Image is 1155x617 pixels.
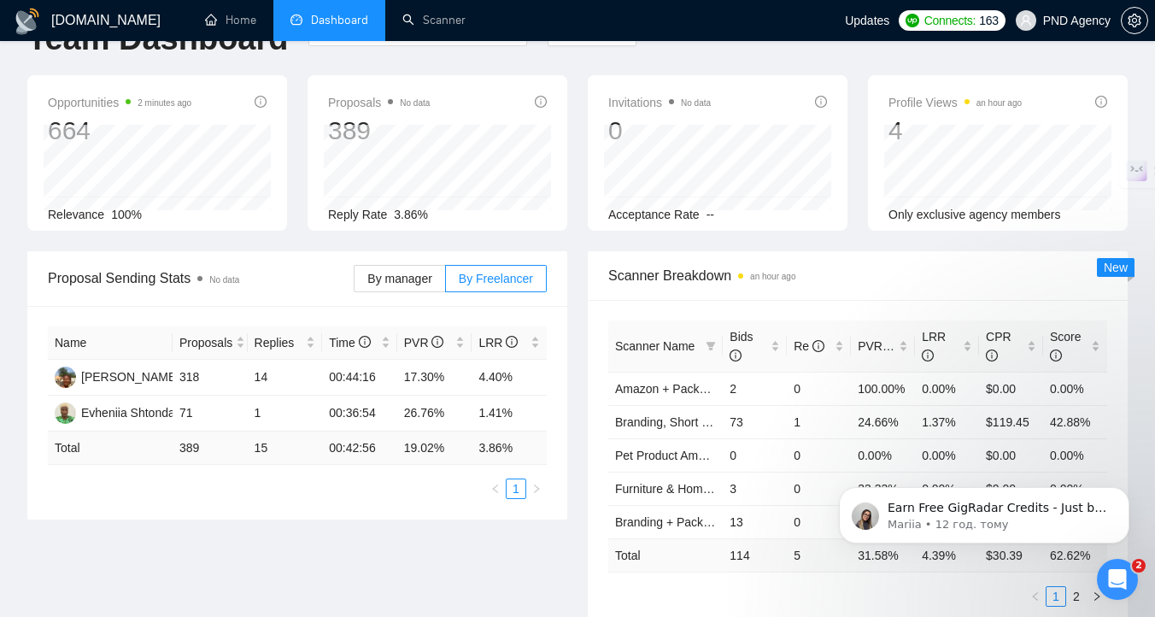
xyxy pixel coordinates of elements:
[507,479,525,498] a: 1
[813,451,1155,571] iframe: Intercom notifications повідомлення
[329,336,370,350] span: Time
[787,372,851,405] td: 0
[723,505,787,538] td: 13
[815,96,827,108] span: info-circle
[1043,405,1107,438] td: 42.88%
[535,96,547,108] span: info-circle
[730,350,742,361] span: info-circle
[48,326,173,360] th: Name
[922,330,946,362] span: LRR
[48,115,191,147] div: 664
[48,267,354,289] span: Proposal Sending Stats
[506,479,526,499] li: 1
[472,360,547,396] td: 4.40%
[173,326,248,360] th: Proposals
[1025,586,1046,607] button: left
[81,367,179,386] div: [PERSON_NAME]
[248,326,323,360] th: Replies
[723,405,787,438] td: 73
[608,538,723,572] td: Total
[851,372,915,405] td: 100.00%
[48,208,104,221] span: Relevance
[248,396,323,432] td: 1
[787,505,851,538] td: 0
[485,479,506,499] li: Previous Page
[615,382,900,396] a: Amazon + Package, Short prompt, >35$/h, no agency
[858,339,898,353] span: PVR
[979,11,998,30] span: 163
[459,272,533,285] span: By Freelancer
[1097,559,1138,600] iframe: Intercom live chat
[1104,261,1128,274] span: New
[402,13,466,27] a: searchScanner
[979,372,1043,405] td: $0.00
[478,336,518,350] span: LRR
[322,396,397,432] td: 00:36:54
[55,405,175,419] a: ESEvheniia Shtonda
[1043,438,1107,472] td: 0.00%
[328,115,430,147] div: 389
[787,438,851,472] td: 0
[322,432,397,465] td: 00:42:56
[608,115,711,147] div: 0
[888,92,1022,113] span: Profile Views
[81,403,175,422] div: Evheniia Shtonda
[255,96,267,108] span: info-circle
[311,13,368,27] span: Dashboard
[1050,350,1062,361] span: info-circle
[1020,15,1032,26] span: user
[851,438,915,472] td: 0.00%
[979,438,1043,472] td: $0.00
[1050,330,1082,362] span: Score
[248,432,323,465] td: 15
[255,333,303,352] span: Replies
[922,350,934,361] span: info-circle
[397,396,472,432] td: 26.76%
[1122,14,1147,27] span: setting
[986,330,1011,362] span: CPR
[48,432,173,465] td: Total
[986,350,998,361] span: info-circle
[608,92,711,113] span: Invitations
[1030,591,1041,602] span: left
[787,472,851,505] td: 0
[794,339,824,353] span: Re
[490,484,501,494] span: left
[526,479,547,499] li: Next Page
[173,432,248,465] td: 389
[915,372,979,405] td: 0.00%
[1132,559,1146,573] span: 2
[1121,7,1148,34] button: setting
[730,330,753,362] span: Bids
[431,336,443,348] span: info-circle
[1046,586,1066,607] li: 1
[787,538,851,572] td: 5
[915,405,979,438] td: 1.37%
[888,115,1022,147] div: 4
[915,438,979,472] td: 0.00%
[1087,586,1107,607] button: right
[173,396,248,432] td: 71
[979,405,1043,438] td: $119.45
[615,515,906,529] a: Branding + Package, Short Prompt, >36$/h, no agency
[248,360,323,396] td: 14
[750,272,795,281] time: an hour ago
[55,369,179,383] a: AS[PERSON_NAME]
[723,438,787,472] td: 0
[615,339,695,353] span: Scanner Name
[205,13,256,27] a: homeHome
[1087,586,1107,607] li: Next Page
[812,340,824,352] span: info-circle
[394,208,428,221] span: 3.86%
[681,98,711,108] span: No data
[55,367,76,388] img: AS
[702,333,719,359] span: filter
[531,484,542,494] span: right
[14,8,41,35] img: logo
[851,405,915,438] td: 24.66%
[472,396,547,432] td: 1.41%
[173,360,248,396] td: 318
